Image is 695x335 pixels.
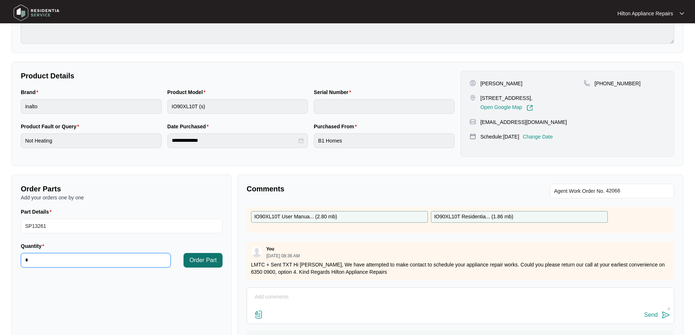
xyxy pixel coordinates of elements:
[172,137,297,144] input: Date Purchased
[167,123,212,130] label: Date Purchased
[480,118,567,126] p: [EMAIL_ADDRESS][DOMAIN_NAME]
[266,246,274,252] p: You
[680,12,684,15] img: dropdown arrow
[314,123,360,130] label: Purchased From
[480,80,522,87] p: [PERSON_NAME]
[21,89,41,96] label: Brand
[21,242,47,250] label: Quantity
[480,105,533,111] a: Open Google Map
[523,133,553,140] p: Change Date
[247,184,455,194] p: Comments
[554,187,605,195] span: Agent Work Order No.
[314,133,455,148] input: Purchased From
[470,80,476,86] img: user-pin
[644,310,670,320] button: Send
[21,208,55,215] label: Part Details
[470,94,476,101] img: map-pin
[314,99,455,114] input: Serial Number
[251,261,670,276] p: LMTC + Sent TXT Hi [PERSON_NAME], We have attempted to make contact to schedule your appliance re...
[254,213,337,221] p: IO90XL10T User Manua... ( 2.80 mb )
[644,312,658,318] div: Send
[21,123,82,130] label: Product Fault or Query
[314,89,354,96] label: Serial Number
[480,133,519,140] p: Schedule: [DATE]
[21,253,170,267] input: Quantity
[21,184,223,194] p: Order Parts
[21,194,223,201] p: Add your orders one by one
[189,256,217,265] span: Order Part
[595,80,641,87] p: [PHONE_NUMBER]
[266,254,300,258] p: [DATE] 08:36 AM
[434,213,513,221] p: IO90XL10T Residentia... ( 1.86 mb )
[21,71,455,81] p: Product Details
[21,99,162,114] input: Brand
[254,310,263,319] img: file-attachment-doc.svg
[167,89,209,96] label: Product Model
[11,2,62,24] img: residentia service logo
[606,187,670,195] input: Add Agent Work Order No.
[21,219,223,233] input: Part Details
[251,246,262,257] img: user.svg
[470,118,476,125] img: map-pin
[480,94,533,102] p: [STREET_ADDRESS],
[470,133,476,140] img: map-pin
[526,105,533,111] img: Link-External
[584,80,590,86] img: map-pin
[167,99,308,114] input: Product Model
[21,133,162,148] input: Product Fault or Query
[184,253,223,268] button: Order Part
[617,10,673,17] p: Hilton Appliance Repairs
[661,311,670,319] img: send-icon.svg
